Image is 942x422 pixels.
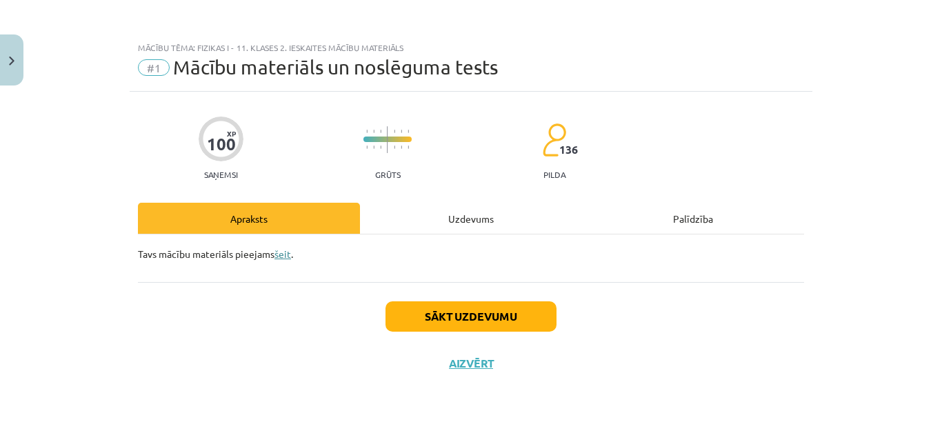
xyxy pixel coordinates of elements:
[9,57,14,66] img: icon-close-lesson-0947bae3869378f0d4975bcd49f059093ad1ed9edebbc8119c70593378902aed.svg
[559,143,578,156] span: 136
[394,130,395,133] img: icon-short-line-57e1e144782c952c97e751825c79c345078a6d821885a25fce030b3d8c18986b.svg
[394,145,395,149] img: icon-short-line-57e1e144782c952c97e751825c79c345078a6d821885a25fce030b3d8c18986b.svg
[373,145,374,149] img: icon-short-line-57e1e144782c952c97e751825c79c345078a6d821885a25fce030b3d8c18986b.svg
[227,130,236,137] span: XP
[543,170,565,179] p: pilda
[408,145,409,149] img: icon-short-line-57e1e144782c952c97e751825c79c345078a6d821885a25fce030b3d8c18986b.svg
[401,130,402,133] img: icon-short-line-57e1e144782c952c97e751825c79c345078a6d821885a25fce030b3d8c18986b.svg
[366,145,368,149] img: icon-short-line-57e1e144782c952c97e751825c79c345078a6d821885a25fce030b3d8c18986b.svg
[138,59,170,76] span: #1
[199,170,243,179] p: Saņemsi
[207,134,236,154] div: 100
[138,43,804,52] div: Mācību tēma: Fizikas i - 11. klases 2. ieskaites mācību materiāls
[542,123,566,157] img: students-c634bb4e5e11cddfef0936a35e636f08e4e9abd3cc4e673bd6f9a4125e45ecb1.svg
[138,203,360,234] div: Apraksts
[408,130,409,133] img: icon-short-line-57e1e144782c952c97e751825c79c345078a6d821885a25fce030b3d8c18986b.svg
[380,130,381,133] img: icon-short-line-57e1e144782c952c97e751825c79c345078a6d821885a25fce030b3d8c18986b.svg
[138,247,804,261] p: Tavs mācību materiāls pieejams .
[385,301,557,332] button: Sākt uzdevumu
[373,130,374,133] img: icon-short-line-57e1e144782c952c97e751825c79c345078a6d821885a25fce030b3d8c18986b.svg
[360,203,582,234] div: Uzdevums
[366,130,368,133] img: icon-short-line-57e1e144782c952c97e751825c79c345078a6d821885a25fce030b3d8c18986b.svg
[380,145,381,149] img: icon-short-line-57e1e144782c952c97e751825c79c345078a6d821885a25fce030b3d8c18986b.svg
[401,145,402,149] img: icon-short-line-57e1e144782c952c97e751825c79c345078a6d821885a25fce030b3d8c18986b.svg
[387,126,388,153] img: icon-long-line-d9ea69661e0d244f92f715978eff75569469978d946b2353a9bb055b3ed8787d.svg
[173,56,498,79] span: Mācību materiāls un noslēguma tests
[445,356,497,370] button: Aizvērt
[582,203,804,234] div: Palīdzība
[375,170,401,179] p: Grūts
[274,248,291,260] a: šeit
